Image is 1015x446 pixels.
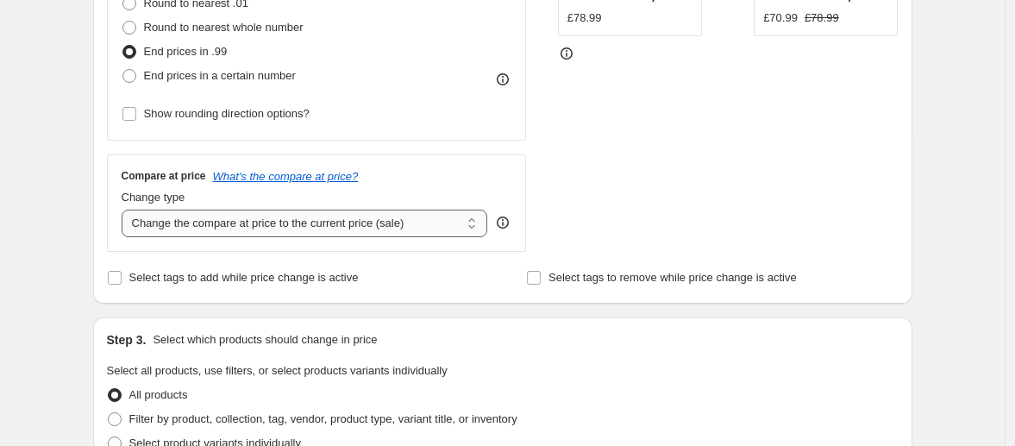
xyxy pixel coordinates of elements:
[144,69,296,82] span: End prices in a certain number
[129,388,188,401] span: All products
[144,21,304,34] span: Round to nearest whole number
[567,11,602,24] span: £78.99
[129,412,517,425] span: Filter by product, collection, tag, vendor, product type, variant title, or inventory
[763,11,798,24] span: £70.99
[122,169,206,183] h3: Compare at price
[144,45,228,58] span: End prices in .99
[213,170,359,183] button: What's the compare at price?
[494,214,511,231] div: help
[153,331,377,349] p: Select which products should change in price
[548,271,797,284] span: Select tags to remove while price change is active
[107,331,147,349] h2: Step 3.
[805,11,839,24] span: £78.99
[144,107,310,120] span: Show rounding direction options?
[122,191,185,204] span: Change type
[129,271,359,284] span: Select tags to add while price change is active
[107,364,448,377] span: Select all products, use filters, or select products variants individually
